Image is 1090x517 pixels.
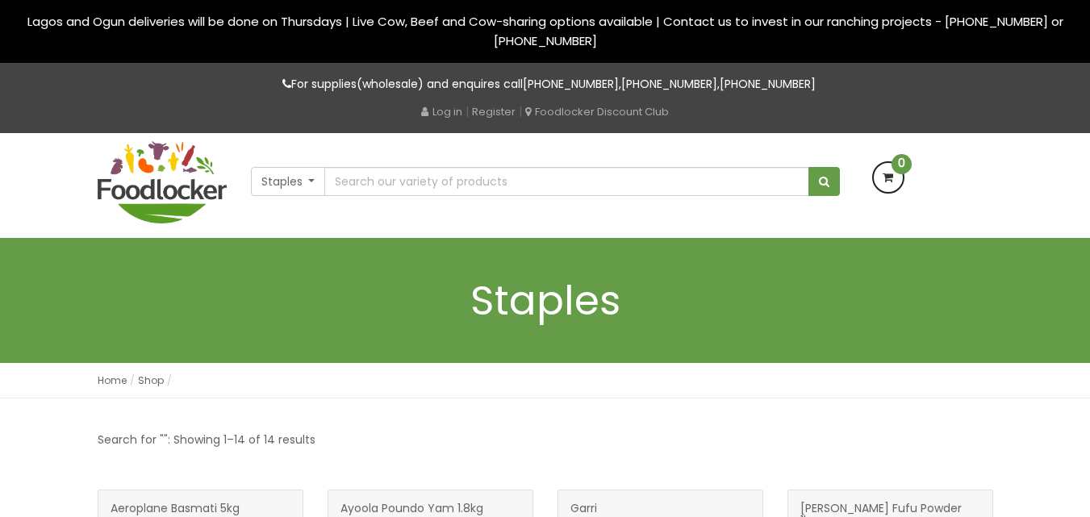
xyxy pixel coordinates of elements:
a: Log in [421,104,462,119]
span: | [466,103,469,119]
a: Home [98,373,127,387]
a: [PHONE_NUMBER] [523,76,619,92]
p: Search for "": Showing 1–14 of 14 results [98,431,315,449]
span: 0 [892,154,912,174]
a: Register [472,104,516,119]
a: Shop [138,373,164,387]
input: Search our variety of products [324,167,808,196]
img: FoodLocker [98,141,227,223]
p: For supplies(wholesale) and enquires call , , [98,75,993,94]
a: Foodlocker Discount Club [525,104,669,119]
button: Staples [251,167,326,196]
h1: Staples [98,278,993,323]
span: Lagos and Ogun deliveries will be done on Thursdays | Live Cow, Beef and Cow-sharing options avai... [27,13,1063,49]
a: [PHONE_NUMBER] [720,76,816,92]
span: | [519,103,522,119]
a: [PHONE_NUMBER] [621,76,717,92]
